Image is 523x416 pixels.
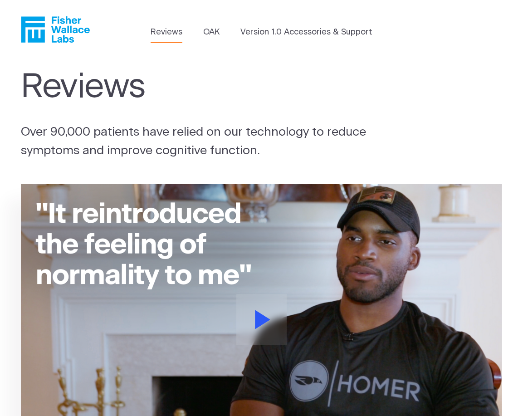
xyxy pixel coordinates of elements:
p: Over 90,000 patients have relied on our technology to reduce symptoms and improve cognitive funct... [21,123,376,160]
a: Reviews [151,26,182,39]
a: Fisher Wallace [21,16,90,43]
svg: Play [255,310,270,329]
a: OAK [203,26,220,39]
h1: Reviews [21,67,384,107]
a: Version 1.0 Accessories & Support [240,26,372,39]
